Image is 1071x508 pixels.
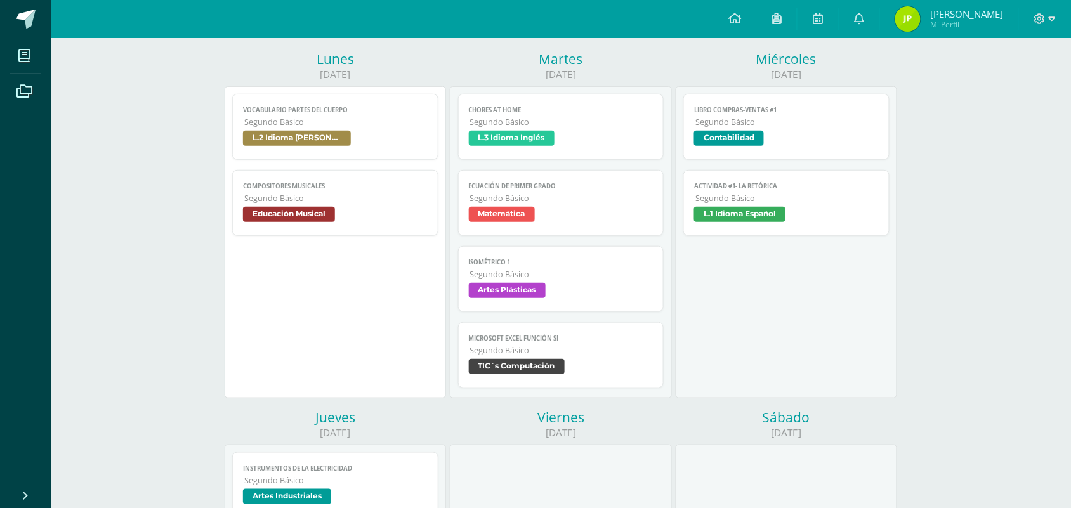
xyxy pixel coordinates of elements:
span: Ecuación de primer grado [469,182,654,190]
span: Chores at home [469,106,654,114]
span: Mi Perfil [930,19,1003,30]
span: L.1 Idioma Español [694,207,785,222]
span: Segundo Básico [244,193,428,204]
span: Vocabulario Partes del cuerpo [243,106,428,114]
img: 6154e03aeff64199c31ed8dca6dae42e.png [895,6,921,32]
a: Libro Compras-Ventas #1Segundo BásicoContabilidad [683,94,890,160]
span: Segundo Básico [470,193,654,204]
div: Viernes [450,408,671,426]
span: Libro Compras-Ventas #1 [694,106,879,114]
span: Educación Musical [243,207,335,222]
span: Contabilidad [694,131,764,146]
span: L.2 Idioma [PERSON_NAME] [243,131,351,146]
div: [DATE] [450,426,671,440]
span: Segundo Básico [244,117,428,127]
a: Chores at homeSegundo BásicoL.3 Idioma Inglés [458,94,664,160]
span: L.3 Idioma Inglés [469,131,555,146]
span: Segundo Básico [244,475,428,486]
span: Actividad #1- La Retórica [694,182,879,190]
span: Segundo Básico [470,117,654,127]
span: Segundo Básico [470,269,654,280]
a: Vocabulario Partes del cuerpoSegundo BásicoL.2 Idioma [PERSON_NAME] [232,94,438,160]
div: Lunes [225,50,446,68]
span: Matemática [469,207,535,222]
div: [DATE] [450,68,671,81]
div: [DATE] [225,426,446,440]
span: Segundo Básico [470,345,654,356]
span: Artes Plásticas [469,283,546,298]
a: Microsoft Excel Función SISegundo BásicoTIC´s Computación [458,322,664,388]
span: [PERSON_NAME] [930,8,1003,20]
span: Isométrico 1 [469,258,654,266]
div: [DATE] [676,426,897,440]
a: Actividad #1- La RetóricaSegundo BásicoL.1 Idioma Español [683,170,890,236]
div: Martes [450,50,671,68]
div: Jueves [225,408,446,426]
span: Artes Industriales [243,489,331,504]
div: Sábado [676,408,897,426]
a: Ecuación de primer gradoSegundo BásicoMatemática [458,170,664,236]
a: Isométrico 1Segundo BásicoArtes Plásticas [458,246,664,312]
span: Instrumentos de la electricidad [243,464,428,472]
span: TIC´s Computación [469,359,565,374]
div: [DATE] [225,68,446,81]
span: Microsoft Excel Función SI [469,334,654,342]
span: Segundo Básico [695,117,879,127]
div: [DATE] [676,68,897,81]
a: Compositores musicalesSegundo BásicoEducación Musical [232,170,438,236]
span: Compositores musicales [243,182,428,190]
div: Miércoles [676,50,897,68]
span: Segundo Básico [695,193,879,204]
